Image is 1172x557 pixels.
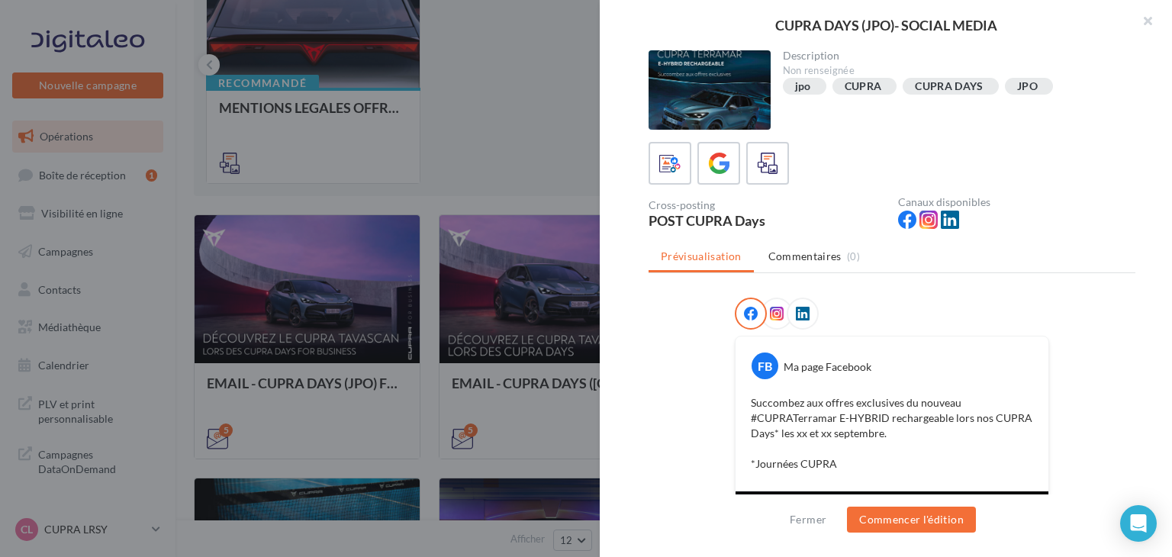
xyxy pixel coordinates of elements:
div: Description [783,50,1124,61]
div: Ma page Facebook [784,359,871,375]
div: CUPRA DAYS [915,81,984,92]
div: jpo [795,81,811,92]
div: JPO [1017,81,1038,92]
div: CUPRA DAYS (JPO)- SOCIAL MEDIA [624,18,1148,32]
span: (0) [847,250,860,262]
button: Commencer l'édition [847,507,976,533]
span: Commentaires [768,249,842,264]
div: Cross-posting [649,200,886,211]
div: Non renseignée [783,64,1124,78]
p: Succombez aux offres exclusives du nouveau #CUPRATerramar E-HYBRID rechargeable lors nos CUPRA Da... [751,395,1033,472]
button: Fermer [784,510,832,529]
div: Canaux disponibles [898,197,1135,208]
div: CUPRA [845,81,882,92]
div: Open Intercom Messenger [1120,505,1157,542]
div: POST CUPRA Days [649,214,886,227]
div: FB [752,353,778,379]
